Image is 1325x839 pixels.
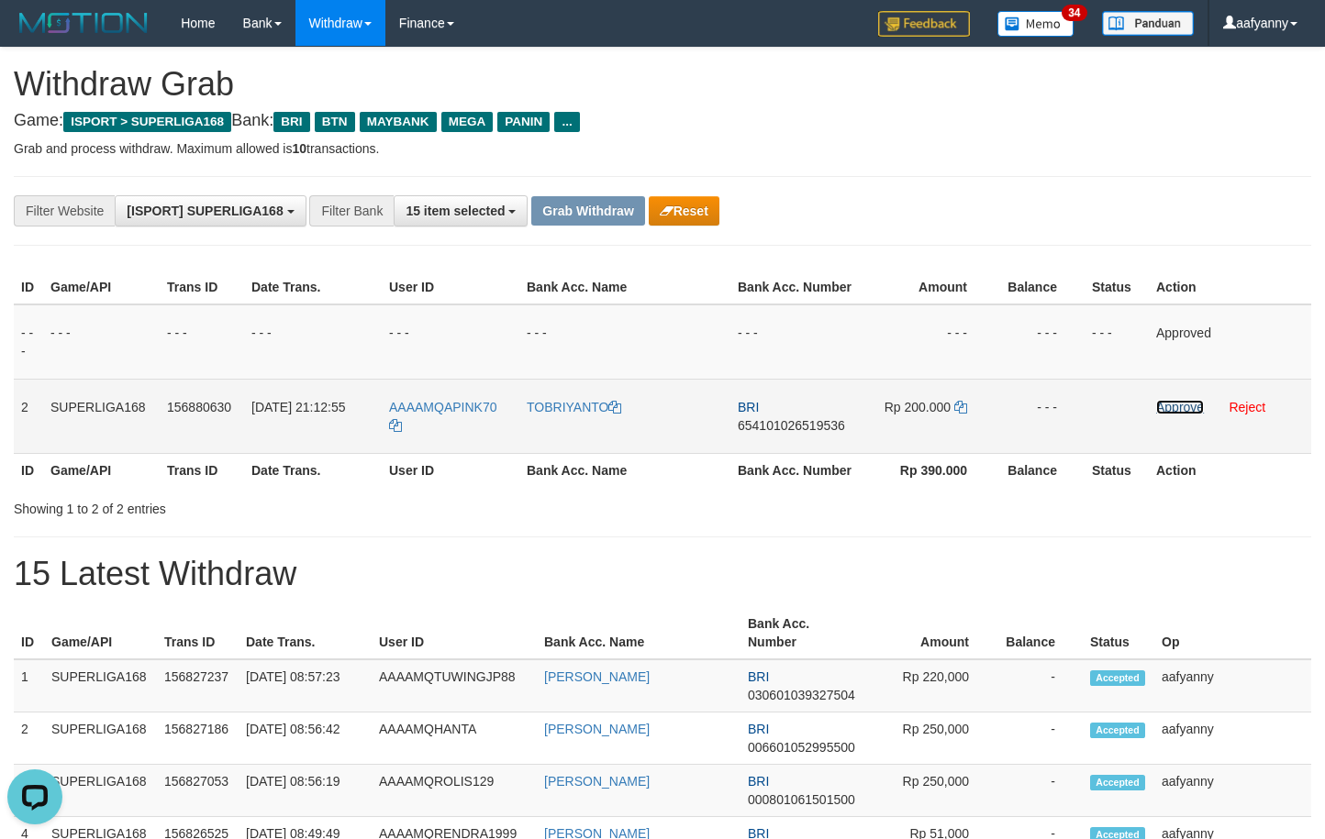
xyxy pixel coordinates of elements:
[43,304,160,380] td: - - -
[441,112,494,132] span: MEGA
[730,304,860,380] td: - - -
[372,712,537,765] td: AAAAMQHANTA
[1090,670,1145,686] span: Accepted
[997,765,1083,817] td: -
[44,607,157,659] th: Game/API
[1156,400,1204,414] a: Approve
[44,712,157,765] td: SUPERLIGA168
[43,453,160,487] th: Game/API
[160,270,244,304] th: Trans ID
[273,112,309,132] span: BRI
[537,607,740,659] th: Bank Acc. Name
[748,774,769,789] span: BRI
[544,774,650,789] a: [PERSON_NAME]
[995,304,1085,380] td: - - -
[738,400,759,414] span: BRI
[527,400,621,414] a: TOBRIYANTO
[866,765,997,817] td: Rp 250,000
[995,453,1085,487] th: Balance
[14,270,43,304] th: ID
[885,400,951,414] span: Rp 200.000
[43,270,160,304] th: Game/API
[14,379,43,453] td: 2
[160,453,244,487] th: Trans ID
[382,453,519,487] th: User ID
[389,400,497,433] a: AAAAMQAPINK70
[1083,607,1154,659] th: Status
[14,139,1311,158] p: Grab and process withdraw. Maximum allowed is transactions.
[995,379,1085,453] td: - - -
[997,607,1083,659] th: Balance
[1154,607,1311,659] th: Op
[997,11,1074,37] img: Button%20Memo.svg
[1154,712,1311,765] td: aafyanny
[360,112,437,132] span: MAYBANK
[14,556,1311,592] h1: 15 Latest Withdraw
[244,270,382,304] th: Date Trans.
[239,659,372,712] td: [DATE] 08:57:23
[406,204,505,218] span: 15 item selected
[382,304,519,380] td: - - -
[244,304,382,380] td: - - -
[127,204,283,218] span: [ISPORT] SUPERLIGA168
[748,722,769,736] span: BRI
[14,9,153,37] img: MOTION_logo.png
[1102,11,1194,36] img: panduan.png
[157,765,239,817] td: 156827053
[878,11,970,37] img: Feedback.jpg
[519,304,730,380] td: - - -
[497,112,550,132] span: PANIN
[7,7,62,62] button: Open LiveChat chat widget
[14,195,115,226] div: Filter Website
[748,792,855,807] span: Copy 000801061501500 to clipboard
[315,112,355,132] span: BTN
[239,607,372,659] th: Date Trans.
[866,607,997,659] th: Amount
[389,400,497,414] span: AAAAMQAPINK70
[748,669,769,684] span: BRI
[309,195,394,226] div: Filter Bank
[1149,304,1311,380] td: Approved
[14,66,1311,103] h1: Withdraw Grab
[954,400,967,414] a: Copy 200000 to clipboard
[115,195,306,226] button: [ISPORT] SUPERLIGA168
[531,196,644,226] button: Grab Withdraw
[157,712,239,765] td: 156827186
[63,112,231,132] span: ISPORT > SUPERLIGA168
[1149,453,1311,487] th: Action
[649,196,719,226] button: Reset
[43,379,160,453] td: SUPERLIGA168
[394,195,528,226] button: 15 item selected
[251,400,345,414] span: [DATE] 21:12:55
[997,659,1083,712] td: -
[1229,400,1265,414] a: Reject
[860,270,995,304] th: Amount
[14,453,43,487] th: ID
[14,112,1311,130] h4: Game: Bank:
[372,765,537,817] td: AAAAMQROLIS129
[160,304,244,380] td: - - -
[1085,304,1149,380] td: - - -
[1085,453,1149,487] th: Status
[730,453,860,487] th: Bank Acc. Number
[1062,5,1086,21] span: 34
[14,304,43,380] td: - - -
[544,669,650,684] a: [PERSON_NAME]
[519,270,730,304] th: Bank Acc. Name
[44,765,157,817] td: SUPERLIGA168
[997,712,1083,765] td: -
[292,141,306,156] strong: 10
[1149,270,1311,304] th: Action
[995,270,1085,304] th: Balance
[14,712,44,765] td: 2
[748,740,855,755] span: Copy 006601052995500 to clipboard
[44,659,157,712] td: SUPERLIGA168
[1154,765,1311,817] td: aafyanny
[14,607,44,659] th: ID
[1154,659,1311,712] td: aafyanny
[1090,775,1145,790] span: Accepted
[372,607,537,659] th: User ID
[167,400,231,414] span: 156880630
[1090,723,1145,738] span: Accepted
[14,492,539,518] div: Showing 1 to 2 of 2 entries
